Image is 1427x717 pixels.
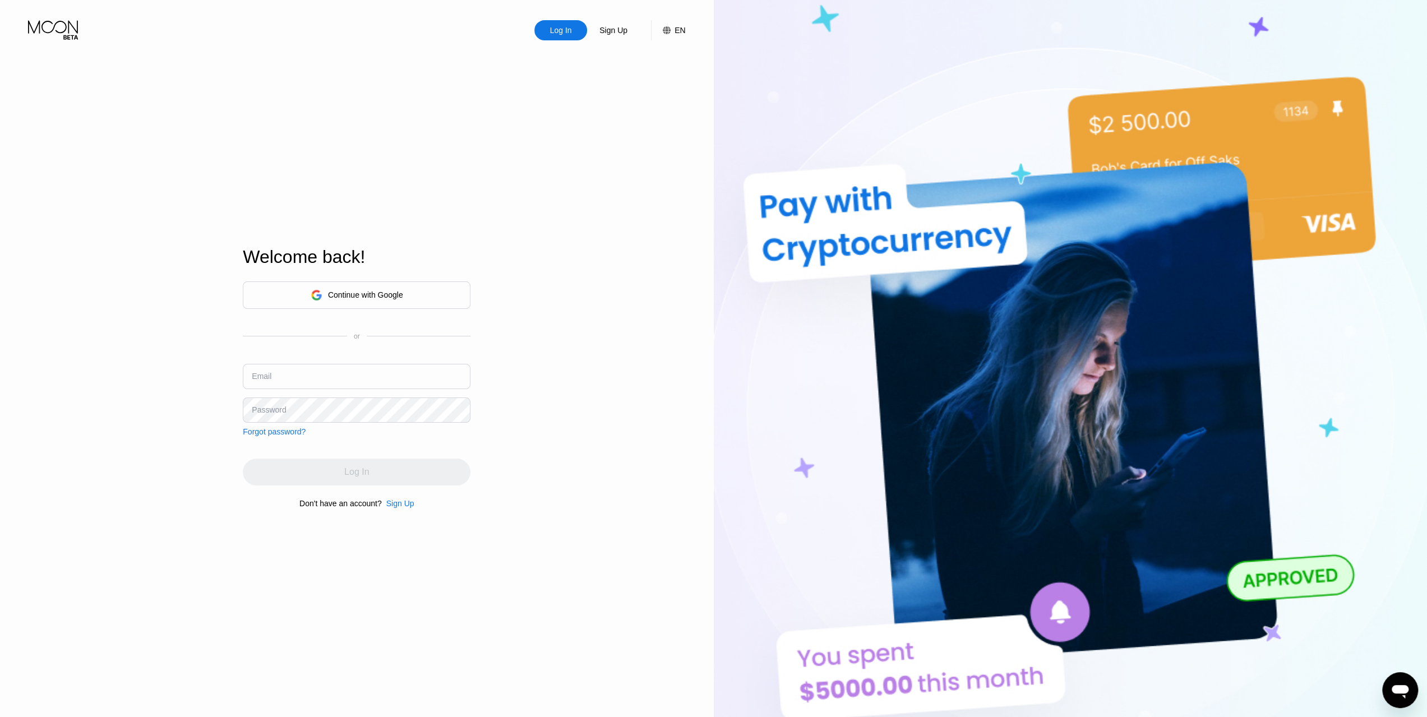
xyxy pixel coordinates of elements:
[1382,672,1418,708] iframe: Bouton de lancement de la fenêtre de messagerie
[651,20,685,40] div: EN
[299,499,382,508] div: Don't have an account?
[243,247,470,267] div: Welcome back!
[243,281,470,309] div: Continue with Google
[549,25,573,36] div: Log In
[243,427,306,436] div: Forgot password?
[328,290,403,299] div: Continue with Google
[598,25,629,36] div: Sign Up
[386,499,414,508] div: Sign Up
[587,20,640,40] div: Sign Up
[382,499,414,508] div: Sign Up
[252,372,271,381] div: Email
[675,26,685,35] div: EN
[354,332,360,340] div: or
[534,20,587,40] div: Log In
[252,405,286,414] div: Password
